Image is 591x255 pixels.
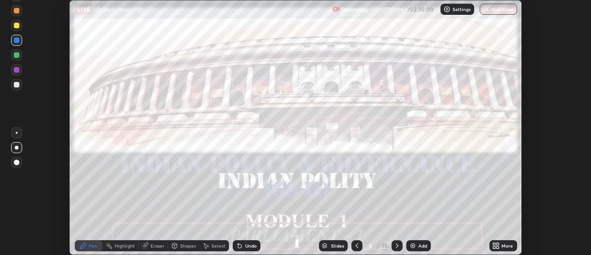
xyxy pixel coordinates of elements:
[418,243,427,248] div: Add
[96,6,143,13] p: Polity Lecture - 23
[211,243,225,248] div: Select
[245,243,257,248] div: Undo
[342,6,368,13] p: Recording
[443,6,451,13] img: class-settings-icons
[180,243,196,248] div: Shapes
[151,243,164,248] div: Eraser
[480,4,517,15] button: End Class
[409,242,416,249] img: add-slide-button
[78,6,90,13] p: LIVE
[366,243,375,249] div: 8
[382,242,388,250] div: 75
[483,6,490,13] img: end-class-cross
[115,243,135,248] div: Highlight
[89,243,97,248] div: Pen
[452,7,470,12] p: Settings
[377,243,380,249] div: /
[332,6,340,13] img: recording.375f2c34.svg
[501,243,513,248] div: More
[331,243,344,248] div: Slides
